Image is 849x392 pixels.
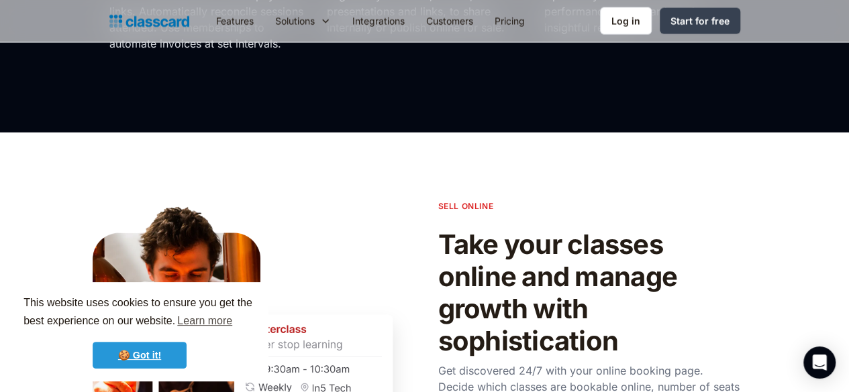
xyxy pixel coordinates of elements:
[484,6,536,36] a: Pricing
[803,346,836,379] div: Open Intercom Messenger
[415,6,484,36] a: Customers
[109,12,189,31] a: home
[600,7,652,35] a: Log in
[175,311,234,331] a: learn more about cookies
[11,282,268,381] div: cookieconsent
[93,342,187,369] a: dismiss cookie message
[438,200,494,212] p: sell online
[611,14,640,28] div: Log in
[670,14,730,28] div: Start for free
[660,8,740,34] a: Start for free
[205,6,264,36] a: Features
[342,6,415,36] a: Integrations
[23,295,256,331] span: This website uses cookies to ensure you get the best experience on our website.
[275,14,315,28] div: Solutions
[264,6,342,36] div: Solutions
[438,228,740,357] h2: Take your classes online and manage growth with sophistication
